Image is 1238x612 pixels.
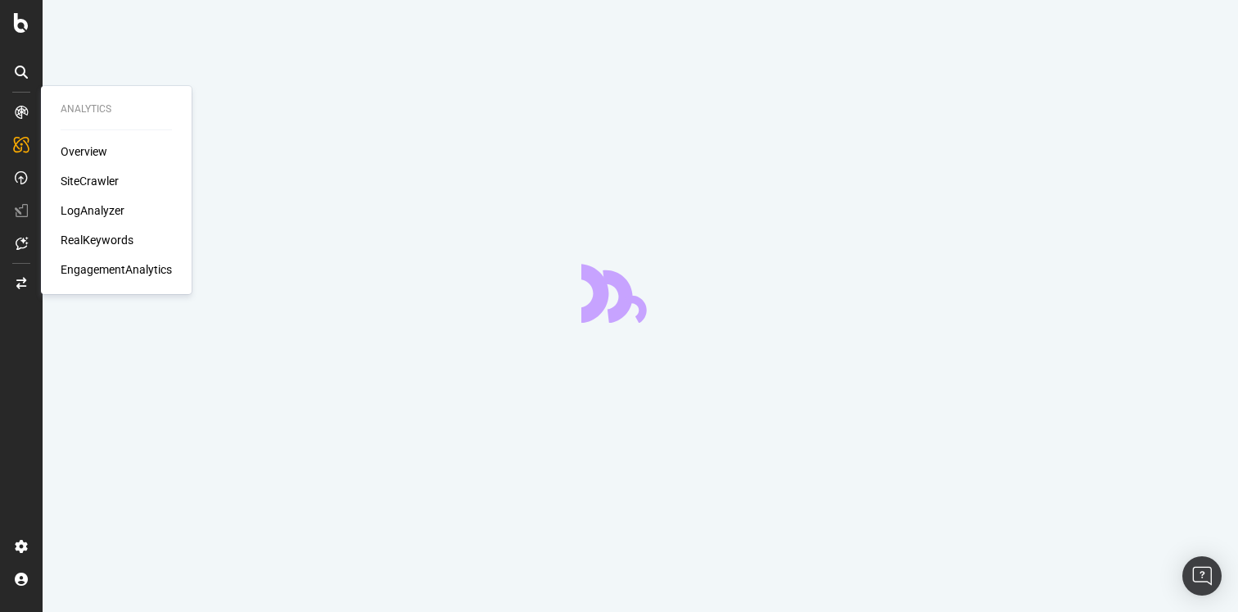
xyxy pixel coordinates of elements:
a: RealKeywords [61,232,133,248]
a: SiteCrawler [61,173,119,189]
a: Overview [61,143,107,160]
a: EngagementAnalytics [61,261,172,278]
a: LogAnalyzer [61,202,124,219]
div: animation [581,264,699,323]
div: Analytics [61,102,172,116]
div: Open Intercom Messenger [1182,556,1222,596]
